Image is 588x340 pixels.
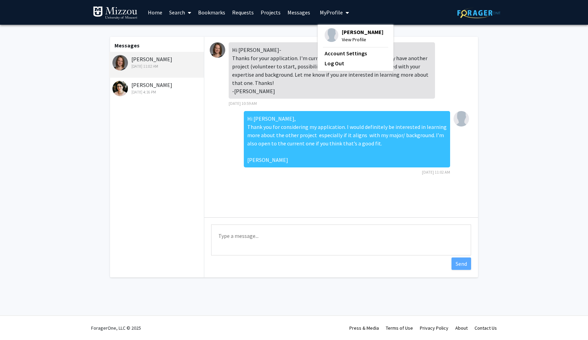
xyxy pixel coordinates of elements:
a: Requests [229,0,257,24]
div: Profile Picture[PERSON_NAME]View Profile [325,28,383,43]
a: Press & Media [349,325,379,331]
img: University of Missouri Logo [93,6,138,20]
img: ForagerOne Logo [457,8,500,18]
div: [PERSON_NAME] [112,81,202,95]
iframe: Chat [5,309,29,335]
span: [DATE] 10:59 AM [229,101,257,106]
div: ForagerOne, LLC © 2025 [91,316,141,340]
a: About [455,325,468,331]
a: Bookmarks [195,0,229,24]
a: Messages [284,0,314,24]
img: Aahana Bharadwaj [454,111,469,127]
a: Privacy Policy [420,325,448,331]
div: Hi [PERSON_NAME], Thank you for considering my application. I would definitely be interested in l... [244,111,450,167]
div: [PERSON_NAME] [112,55,202,69]
span: [PERSON_NAME] [342,28,383,36]
a: Contact Us [475,325,497,331]
div: [DATE] 4:16 PM [112,89,202,95]
div: Hi [PERSON_NAME]- Thanks for your application. I'm currently reviewing everything. I may have ano... [229,42,435,99]
a: Search [166,0,195,24]
a: Home [144,0,166,24]
a: Log Out [325,59,386,67]
textarea: Message [211,224,471,255]
img: Pilar Mendoza [112,81,128,96]
span: My Profile [320,9,343,16]
a: Account Settings [325,49,386,57]
span: [DATE] 11:02 AM [422,169,450,175]
a: Terms of Use [386,325,413,331]
span: View Profile [342,36,383,43]
img: Profile Picture [325,28,338,42]
div: [DATE] 11:02 AM [112,63,202,69]
button: Send [451,257,471,270]
img: Rachel Wolpert [210,42,225,58]
a: Projects [257,0,284,24]
img: Rachel Wolpert [112,55,128,70]
b: Messages [115,42,140,49]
